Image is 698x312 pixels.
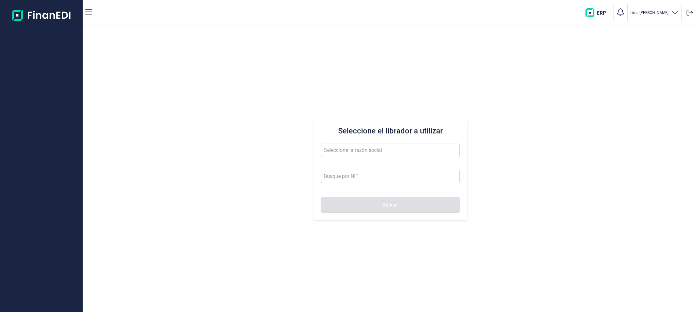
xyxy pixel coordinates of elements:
input: Busque por NIF [321,170,460,183]
button: Lidia [PERSON_NAME] [630,8,679,17]
p: Lidia [PERSON_NAME] [630,10,668,15]
h3: Seleccione el librador a utilizar [321,126,460,136]
input: Seleccione la razón social [321,144,460,157]
span: Buscar [382,202,398,207]
button: Buscar [321,197,460,212]
img: Logo de aplicación [12,5,71,25]
img: erp [585,8,611,17]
